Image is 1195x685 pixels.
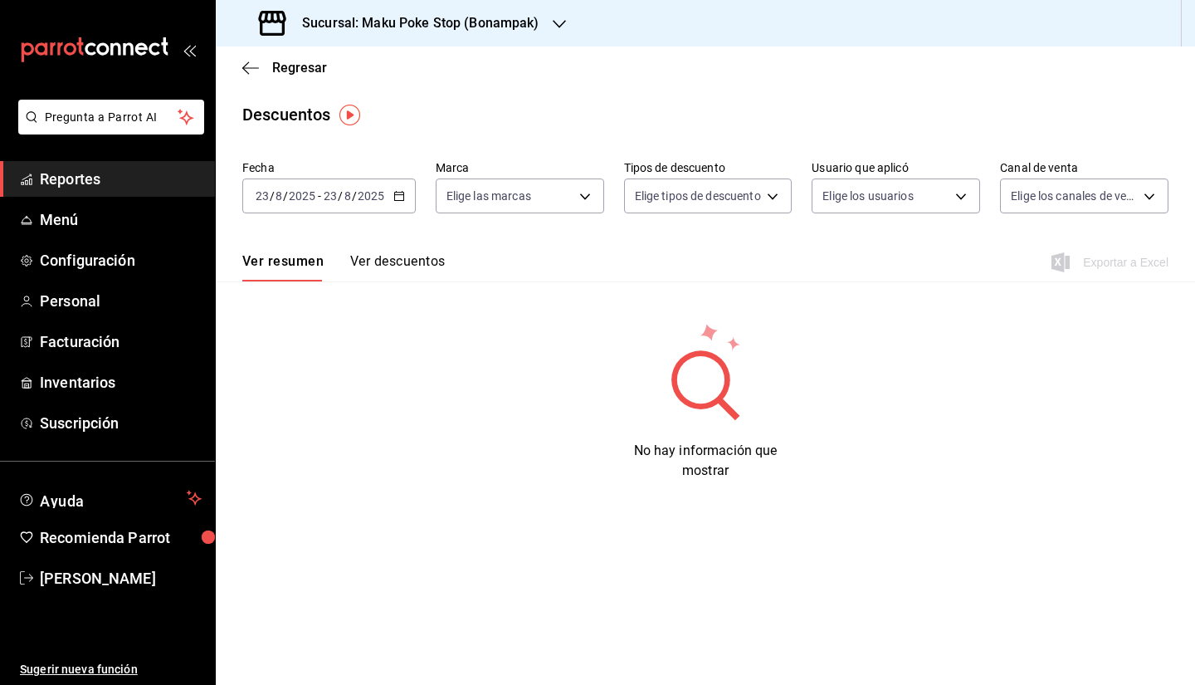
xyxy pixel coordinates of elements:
[242,102,330,127] div: Descuentos
[436,162,604,174] label: Marca
[20,661,202,678] span: Sugerir nueva función
[40,168,202,190] span: Reportes
[352,189,357,203] span: /
[1000,162,1168,174] label: Canal de venta
[40,526,202,549] span: Recomienda Parrot
[12,120,204,138] a: Pregunta a Parrot AI
[183,43,196,56] button: open_drawer_menu
[40,412,202,434] span: Suscripción
[272,60,327,76] span: Regresar
[242,162,416,174] label: Fecha
[318,189,321,203] span: -
[283,189,288,203] span: /
[255,189,270,203] input: --
[242,253,324,281] button: Ver resumen
[357,189,385,203] input: ----
[1011,188,1138,204] span: Elige los canales de venta
[40,290,202,312] span: Personal
[40,371,202,394] span: Inventarios
[242,253,445,281] div: navigation tabs
[624,162,793,174] label: Tipos de descuento
[446,188,531,204] span: Elige las marcas
[242,60,327,76] button: Regresar
[634,443,778,478] span: No hay información que mostrar
[289,13,539,33] h3: Sucursal: Maku Poke Stop (Bonampak)
[275,189,283,203] input: --
[822,188,913,204] span: Elige los usuarios
[635,188,761,204] span: Elige tipos de descuento
[40,208,202,231] span: Menú
[40,330,202,353] span: Facturación
[350,253,445,281] button: Ver descuentos
[812,162,980,174] label: Usuario que aplicó
[18,100,204,135] button: Pregunta a Parrot AI
[338,189,343,203] span: /
[288,189,316,203] input: ----
[270,189,275,203] span: /
[45,109,178,126] span: Pregunta a Parrot AI
[40,567,202,590] span: [PERSON_NAME]
[339,105,360,125] img: Tooltip marker
[344,189,352,203] input: --
[40,249,202,272] span: Configuración
[40,488,180,508] span: Ayuda
[323,189,338,203] input: --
